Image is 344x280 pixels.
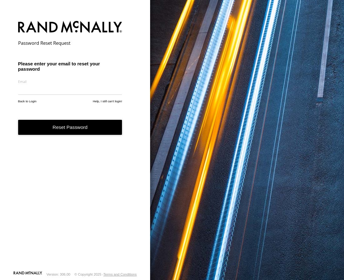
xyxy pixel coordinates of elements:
label: Email [18,79,122,84]
div: © Copyright 2025 - [74,272,137,276]
a: Help, I still can't login! [93,99,122,103]
h2: Password Reset Request [18,40,122,46]
h3: Please enter your email to reset your password [18,61,122,72]
a: Back to Login [18,99,37,103]
div: Version: 306.00 [47,272,70,276]
button: Reset Password [18,120,122,135]
a: Visit our Website [13,271,42,277]
a: Terms and Conditions [104,272,137,276]
img: Rand McNally [18,20,122,36]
